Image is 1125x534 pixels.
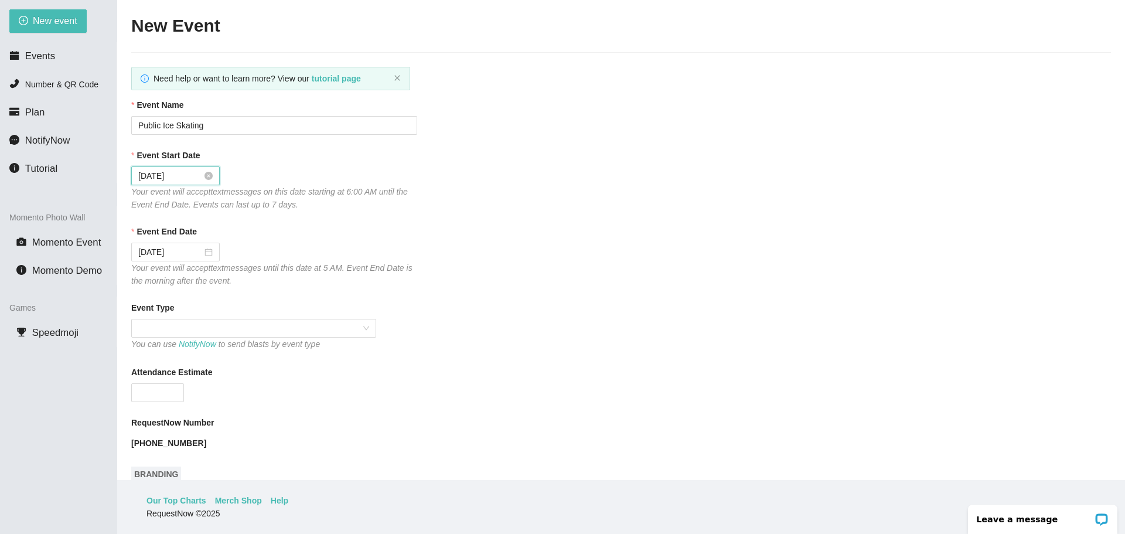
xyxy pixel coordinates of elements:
[137,149,200,162] b: Event Start Date
[394,74,401,81] span: close
[131,366,212,379] b: Attendance Estimate
[312,74,361,83] a: tutorial page
[9,9,87,33] button: plus-circleNew event
[25,163,57,174] span: Tutorial
[271,494,288,507] a: Help
[25,80,98,89] span: Number & QR Code
[146,507,1093,520] div: RequestNow © 2025
[32,237,101,248] span: Momento Event
[204,172,213,180] span: close-circle
[25,50,55,62] span: Events
[131,416,214,429] b: RequestNow Number
[137,225,197,238] b: Event End Date
[131,301,175,314] b: Event Type
[131,263,412,285] i: Your event will accept text messages until this date at 5 AM. Event End Date is the morning after...
[32,327,79,338] span: Speedmoji
[25,107,45,118] span: Plan
[131,467,181,482] span: BRANDING
[16,265,26,275] span: info-circle
[131,187,408,209] i: Your event will accept text messages on this date starting at 6:00 AM until the Event End Date. E...
[179,339,216,349] a: NotifyNow
[138,246,202,259] input: 09/13/2025
[131,14,1111,38] h2: New Event
[137,98,183,111] b: Event Name
[33,13,77,28] span: New event
[960,497,1125,534] iframe: LiveChat chat widget
[215,494,262,507] a: Merch Shop
[138,169,202,182] input: 09/12/2025
[394,74,401,82] button: close
[16,327,26,337] span: trophy
[141,74,149,83] span: info-circle
[131,116,417,135] input: Janet's and Mark's Wedding
[131,338,376,351] div: You can use to send blasts by event type
[9,163,19,173] span: info-circle
[9,79,19,89] span: phone
[9,107,19,117] span: credit-card
[19,16,28,27] span: plus-circle
[9,135,19,145] span: message
[131,438,206,448] b: [PHONE_NUMBER]
[9,50,19,60] span: calendar
[25,135,70,146] span: NotifyNow
[32,265,102,276] span: Momento Demo
[154,74,361,83] span: Need help or want to learn more? View our
[146,494,206,507] a: Our Top Charts
[16,237,26,247] span: camera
